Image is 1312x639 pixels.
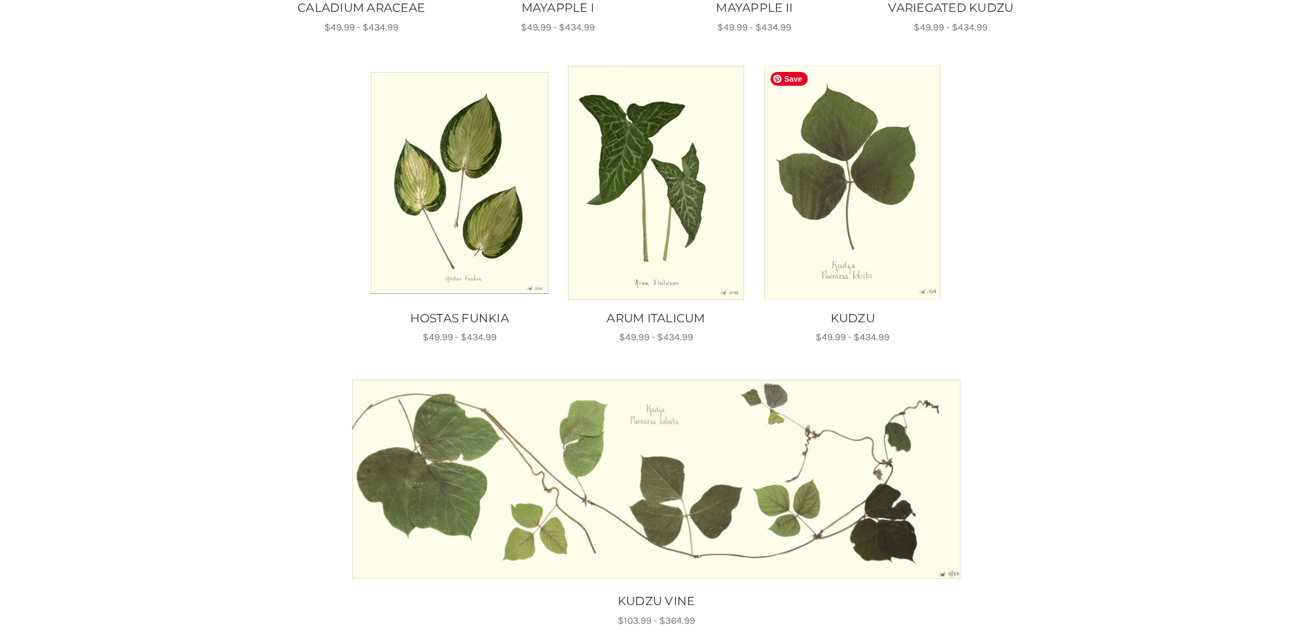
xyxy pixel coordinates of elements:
span: $49.99 - $434.99 [619,331,693,343]
a: KUDZU, Price range from $49.99 to $434.99 [761,310,943,328]
span: $49.99 - $434.99 [521,21,595,33]
a: KUDZU VINE, Price range from $103.99 to $364.99 [270,593,1042,611]
a: KUDZU VINE, Price range from $103.99 to $364.99 [272,376,1040,583]
img: Unframed [567,66,745,300]
img: Unframed [352,380,961,579]
a: HOSTAS FUNKIA, Price range from $49.99 to $434.99 [371,66,548,300]
span: $103.99 - $364.99 [618,615,695,627]
span: $49.99 - $434.99 [815,331,889,343]
a: ARUM ITALICUM, Price range from $49.99 to $434.99 [565,310,747,328]
a: ARUM ITALICUM, Price range from $49.99 to $434.99 [567,66,745,300]
span: $49.99 - $434.99 [423,331,497,343]
img: Unframed [764,66,941,300]
img: Unframed [371,72,548,295]
span: $49.99 - $434.99 [717,21,791,33]
span: $49.99 - $434.99 [914,21,988,33]
a: KUDZU, Price range from $49.99 to $434.99 [764,66,941,300]
span: Save [770,72,808,86]
span: $49.99 - $434.99 [324,21,398,33]
a: HOSTAS FUNKIA, Price range from $49.99 to $434.99 [369,310,551,328]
